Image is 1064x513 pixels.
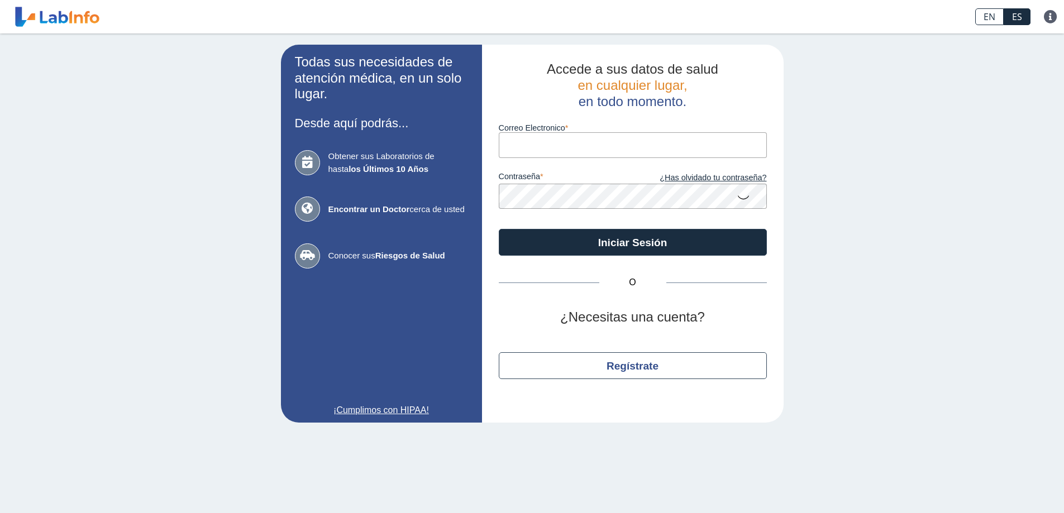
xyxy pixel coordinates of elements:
a: EN [975,8,1004,25]
span: Conocer sus [328,250,468,262]
label: contraseña [499,172,633,184]
span: O [599,276,666,289]
button: Regístrate [499,352,767,379]
h3: Desde aquí podrás... [295,116,468,130]
label: Correo Electronico [499,123,767,132]
button: Iniciar Sesión [499,229,767,256]
h2: ¿Necesitas una cuenta? [499,309,767,325]
span: cerca de usted [328,203,468,216]
a: ES [1004,8,1030,25]
span: en cualquier lugar, [578,78,687,93]
h2: Todas sus necesidades de atención médica, en un solo lugar. [295,54,468,102]
span: Accede a sus datos de salud [547,61,718,76]
a: ¿Has olvidado tu contraseña? [633,172,767,184]
span: Obtener sus Laboratorios de hasta [328,150,468,175]
span: en todo momento. [579,94,686,109]
b: los Últimos 10 Años [349,164,428,174]
b: Encontrar un Doctor [328,204,410,214]
b: Riesgos de Salud [375,251,445,260]
a: ¡Cumplimos con HIPAA! [295,404,468,417]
